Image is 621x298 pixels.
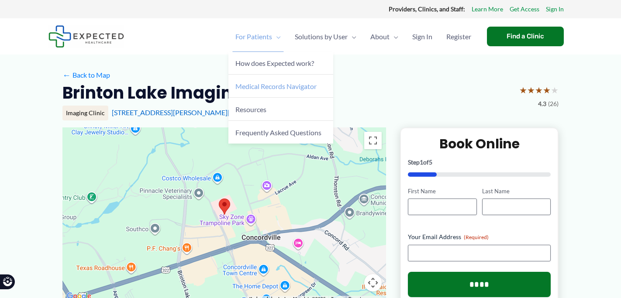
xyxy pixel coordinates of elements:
a: AboutMenu Toggle [363,21,405,52]
a: Solutions by UserMenu Toggle [288,21,363,52]
span: For Patients [235,21,272,52]
a: Register [439,21,478,52]
span: How does Expected work? [235,59,314,67]
span: Menu Toggle [348,21,356,52]
a: How does Expected work? [228,52,333,75]
a: Get Access [510,3,539,15]
span: ★ [527,82,535,98]
a: [STREET_ADDRESS][PERSON_NAME][PERSON_NAME] [112,108,282,116]
span: ★ [543,82,551,98]
img: Expected Healthcare Logo - side, dark font, small [48,25,124,48]
label: First Name [408,187,476,195]
h2: Book Online [408,135,551,152]
span: (26) [548,98,559,110]
strong: Providers, Clinics, and Staff: [389,5,465,13]
span: Frequently Asked Questions [235,128,321,137]
nav: Primary Site Navigation [228,21,478,52]
a: Find a Clinic [487,27,564,46]
a: Frequently Asked Questions [228,121,333,144]
span: (Required) [464,234,489,240]
span: 5 [429,158,432,166]
label: Your Email Address [408,233,551,241]
span: Menu Toggle [272,21,281,52]
a: Sign In [546,3,564,15]
span: About [370,21,390,52]
a: Learn More [472,3,503,15]
a: Resources [228,98,333,121]
p: Step of [408,159,551,165]
span: ← [62,71,71,79]
button: Map camera controls [364,274,382,291]
span: ★ [519,82,527,98]
label: Last Name [482,187,551,195]
button: Toggle fullscreen view [364,132,382,149]
a: Medical Records Navigator [228,75,333,98]
span: 1 [420,158,423,166]
div: Imaging Clinic [62,106,108,120]
a: ←Back to Map [62,69,110,82]
span: Register [446,21,471,52]
h2: Brinton Lake Imaging [62,82,243,103]
span: ★ [535,82,543,98]
span: Sign In [412,21,432,52]
span: Solutions by User [295,21,348,52]
span: Resources [235,105,266,113]
span: 4.3 [538,98,546,110]
a: For PatientsMenu Toggle [228,21,288,52]
a: Sign In [405,21,439,52]
span: ★ [551,82,559,98]
span: Menu Toggle [390,21,398,52]
span: Medical Records Navigator [235,82,317,90]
